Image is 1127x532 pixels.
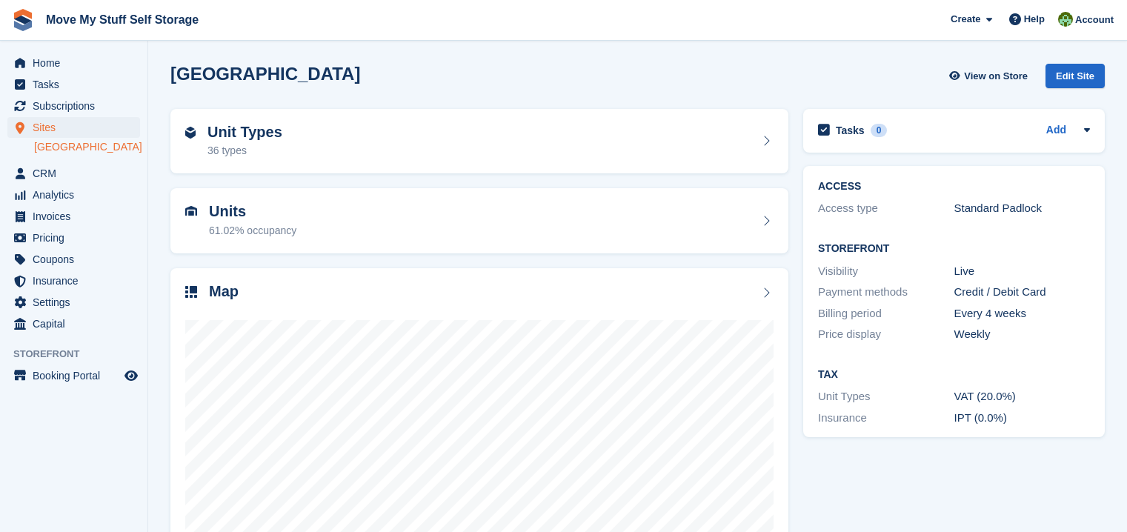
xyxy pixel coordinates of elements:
span: View on Store [964,69,1028,84]
a: Add [1046,122,1066,139]
div: Unit Types [818,388,954,405]
a: [GEOGRAPHIC_DATA] [34,140,140,154]
a: menu [7,292,140,313]
span: Create [951,12,980,27]
a: Edit Site [1045,64,1105,94]
h2: Tax [818,369,1090,381]
div: Price display [818,326,954,343]
a: menu [7,117,140,138]
span: Pricing [33,227,122,248]
div: Billing period [818,305,954,322]
h2: [GEOGRAPHIC_DATA] [170,64,360,84]
div: 0 [871,124,888,137]
h2: Unit Types [207,124,282,141]
span: Booking Portal [33,365,122,386]
span: Account [1075,13,1114,27]
a: Units 61.02% occupancy [170,188,788,253]
div: Live [954,263,1091,280]
a: menu [7,206,140,227]
span: Capital [33,313,122,334]
span: Tasks [33,74,122,95]
span: Help [1024,12,1045,27]
span: Settings [33,292,122,313]
a: menu [7,227,140,248]
div: 36 types [207,143,282,159]
div: Insurance [818,410,954,427]
div: Payment methods [818,284,954,301]
h2: Map [209,283,239,300]
h2: Units [209,203,296,220]
div: 61.02% occupancy [209,223,296,239]
span: CRM [33,163,122,184]
span: Insurance [33,270,122,291]
img: unit-type-icn-2b2737a686de81e16bb02015468b77c625bbabd49415b5ef34ead5e3b44a266d.svg [185,127,196,139]
img: Joel Booth [1058,12,1073,27]
a: menu [7,249,140,270]
div: Standard Padlock [954,200,1091,217]
span: Storefront [13,347,147,362]
span: Home [33,53,122,73]
span: Sites [33,117,122,138]
a: menu [7,74,140,95]
a: menu [7,365,140,386]
span: Invoices [33,206,122,227]
div: Credit / Debit Card [954,284,1091,301]
span: Coupons [33,249,122,270]
span: Subscriptions [33,96,122,116]
a: Preview store [122,367,140,385]
span: Analytics [33,184,122,205]
div: Every 4 weeks [954,305,1091,322]
div: IPT (0.0%) [954,410,1091,427]
h2: Storefront [818,243,1090,255]
div: Weekly [954,326,1091,343]
a: Unit Types 36 types [170,109,788,174]
a: menu [7,270,140,291]
a: menu [7,184,140,205]
a: menu [7,313,140,334]
div: Access type [818,200,954,217]
img: stora-icon-8386f47178a22dfd0bd8f6a31ec36ba5ce8667c1dd55bd0f319d3a0aa187defe.svg [12,9,34,31]
div: Visibility [818,263,954,280]
a: menu [7,163,140,184]
a: Move My Stuff Self Storage [40,7,205,32]
a: menu [7,53,140,73]
img: map-icn-33ee37083ee616e46c38cad1a60f524a97daa1e2b2c8c0bc3eb3415660979fc1.svg [185,286,197,298]
a: View on Store [947,64,1034,88]
a: menu [7,96,140,116]
div: Edit Site [1045,64,1105,88]
h2: ACCESS [818,181,1090,193]
img: unit-icn-7be61d7bf1b0ce9d3e12c5938cc71ed9869f7b940bace4675aadf7bd6d80202e.svg [185,206,197,216]
h2: Tasks [836,124,865,137]
div: VAT (20.0%) [954,388,1091,405]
